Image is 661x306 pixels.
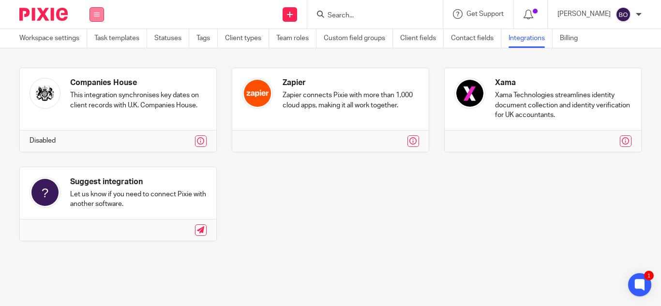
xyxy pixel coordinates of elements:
p: Let us know if you need to connect Pixie with another software. [70,189,207,209]
img: xama-logo.png [454,78,485,109]
span: Get Support [466,11,504,17]
a: Workspace settings [19,29,87,48]
a: Team roles [276,29,316,48]
a: Custom field groups [324,29,393,48]
a: Integrations [509,29,553,48]
a: Tags [196,29,218,48]
a: Statuses [154,29,189,48]
img: companies_house-small.png [30,78,60,109]
img: zapier-icon.png [242,78,273,109]
a: Contact fields [451,29,501,48]
input: Search [327,12,414,20]
h4: Suggest integration [70,177,207,187]
a: Client types [225,29,269,48]
img: %3E %3Ctext x='21' fill='%23ffffff' font-family='aktiv-grotesk,-apple-system,BlinkMacSystemFont,S... [30,177,60,208]
a: Billing [560,29,585,48]
img: Pixie [19,8,68,21]
a: Task templates [94,29,147,48]
img: svg%3E [616,7,631,22]
div: 1 [644,271,654,280]
p: Disabled [30,136,56,146]
a: Client fields [400,29,444,48]
p: [PERSON_NAME] [557,9,611,19]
